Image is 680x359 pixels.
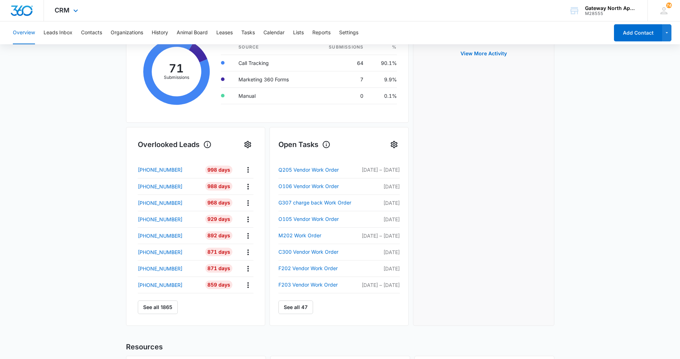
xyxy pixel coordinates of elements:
[138,139,212,150] h1: Overlooked Leads
[358,248,400,256] p: [DATE]
[126,342,554,352] h2: Resources
[138,300,178,314] button: See all 1865
[339,21,358,44] button: Settings
[242,181,253,192] button: Actions
[242,214,253,225] button: Actions
[233,55,311,71] td: Call Tracking
[369,55,397,71] td: 90.1%
[311,40,369,55] th: Submissions
[205,198,232,207] div: 968 Days
[666,2,672,8] span: 74
[138,183,200,190] a: [PHONE_NUMBER]
[242,197,253,208] button: Actions
[138,199,200,207] a: [PHONE_NUMBER]
[138,232,200,239] a: [PHONE_NUMBER]
[278,182,358,191] a: O106 Vendor Work Order
[205,215,232,223] div: 929 Days
[242,247,253,258] button: Actions
[205,231,232,240] div: 892 Days
[242,263,253,274] button: Actions
[311,87,369,104] td: 0
[177,21,208,44] button: Animal Board
[138,265,182,272] p: [PHONE_NUMBER]
[13,21,35,44] button: Overview
[138,199,182,207] p: [PHONE_NUMBER]
[369,71,397,87] td: 9.9%
[369,40,397,55] th: %
[138,166,200,173] a: [PHONE_NUMBER]
[242,164,253,175] button: Actions
[278,139,331,150] h1: Open Tasks
[358,265,400,272] p: [DATE]
[241,21,255,44] button: Tasks
[585,5,637,11] div: account name
[453,45,514,62] button: View More Activity
[311,71,369,87] td: 7
[205,264,232,273] div: 871 Days
[138,248,182,256] p: [PHONE_NUMBER]
[138,166,182,173] p: [PHONE_NUMBER]
[278,264,358,273] a: F202 Vendor Work Order
[233,87,311,104] td: Manual
[278,231,358,240] a: M202 Work Order
[55,6,70,14] span: CRM
[312,21,331,44] button: Reports
[369,87,397,104] td: 0.1%
[358,232,400,239] p: [DATE] – [DATE]
[205,182,232,191] div: 988 Days
[358,199,400,207] p: [DATE]
[388,139,400,150] button: Settings
[233,71,311,87] td: Marketing 360 Forms
[358,281,400,289] p: [DATE] – [DATE]
[614,24,662,41] button: Add Contact
[278,280,358,289] a: F203 Vendor Work Order
[293,21,304,44] button: Lists
[358,166,400,173] p: [DATE] – [DATE]
[138,265,200,272] a: [PHONE_NUMBER]
[138,216,200,223] a: [PHONE_NUMBER]
[242,230,253,241] button: Actions
[242,139,253,150] button: Settings
[358,216,400,223] p: [DATE]
[358,183,400,190] p: [DATE]
[81,21,102,44] button: Contacts
[205,248,232,256] div: 871 Days
[44,21,72,44] button: Leads Inbox
[205,280,232,289] div: 859 Days
[585,11,637,16] div: account id
[152,21,168,44] button: History
[138,232,182,239] p: [PHONE_NUMBER]
[278,300,313,314] a: See all 47
[263,21,284,44] button: Calendar
[311,55,369,71] td: 64
[138,248,200,256] a: [PHONE_NUMBER]
[278,166,358,174] a: Q205 Vendor Work Order
[138,216,182,223] p: [PHONE_NUMBER]
[216,21,233,44] button: Leases
[138,281,200,289] a: [PHONE_NUMBER]
[278,198,358,207] a: G307 charge back Work Order
[278,248,358,256] a: C300 Vendor Work Order
[138,183,182,190] p: [PHONE_NUMBER]
[666,2,672,8] div: notifications count
[233,40,311,55] th: Source
[138,281,182,289] p: [PHONE_NUMBER]
[205,166,232,174] div: 998 Days
[242,279,253,290] button: Actions
[278,215,358,223] a: O105 Vendor Work Order
[111,21,143,44] button: Organizations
